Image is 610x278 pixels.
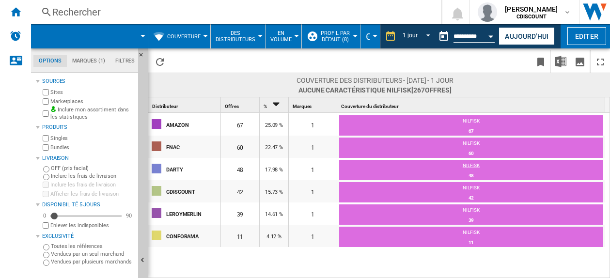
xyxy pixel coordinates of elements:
[339,162,603,171] div: NILFISK
[43,89,49,95] input: Sites
[42,124,134,131] div: Produits
[289,136,337,158] div: 1
[401,29,434,45] md-select: REPORTS.WIZARD.STEPS.REPORT.STEPS.REPORT_OPTIONS.PERIOD: 1 jour
[67,55,110,67] md-tab-item: Marques (1)
[124,212,134,219] div: 90
[43,166,49,172] input: OFF (prix facial)
[339,185,603,193] div: NILFISK
[50,211,122,221] md-slider: Disponibilité
[339,140,603,149] div: NILFISK
[339,118,603,126] div: NILFISK
[50,144,134,151] label: Bundles
[434,24,497,48] div: Ce rapport est basé sur une date antérieure à celle d'aujourd'hui.
[43,244,49,250] input: Toutes les références
[339,238,603,247] div: 11
[505,4,558,14] span: [PERSON_NAME]
[51,243,134,250] label: Toutes les références
[43,182,49,188] input: Inclure les frais de livraison
[478,2,497,22] img: profile.jpg
[166,226,220,246] div: CONFORAMA
[411,86,452,94] span: [267 ]
[216,30,255,43] span: Des Distributeurs
[339,227,603,249] td: NILFISK : 11 (100%)
[531,50,550,73] button: Créer un favoris
[307,24,355,48] div: Profil par défaut (8)
[289,158,337,180] div: 1
[225,104,238,109] span: Offres
[339,149,603,158] div: 60
[221,158,259,180] div: 48
[289,202,337,225] div: 1
[43,98,49,105] input: Marketplaces
[43,135,49,141] input: Singles
[339,97,605,112] div: Sort None
[43,260,49,266] input: Vendues par plusieurs marchands
[110,55,140,67] md-tab-item: Filtres
[260,136,288,158] div: 22.47 %
[260,202,288,225] div: 14.61 %
[52,5,416,19] div: Rechercher
[50,106,134,121] label: Inclure mon assortiment dans les statistiques
[10,30,21,42] img: alerts-logo.svg
[403,32,417,39] div: 1 jour
[339,193,603,203] div: 42
[150,97,220,112] div: Distributeur Sort None
[41,212,48,219] div: 0
[434,27,454,46] button: md-calendar
[150,50,170,73] button: Recharger
[166,203,220,224] div: LEROYMERLIN
[150,97,220,112] div: Sort None
[360,24,380,48] md-menu: Currency
[289,113,337,136] div: 1
[339,204,603,227] td: NILFISK : 39 (100%)
[339,171,603,181] div: 48
[270,24,297,48] button: En volume
[166,159,220,179] div: DARTY
[339,207,603,216] div: NILFISK
[50,98,134,105] label: Marketplaces
[365,31,370,42] span: €
[425,86,450,94] span: offres
[43,174,49,180] input: Inclure les frais de livraison
[42,232,134,240] div: Exclusivité
[138,48,150,66] button: Masquer
[291,97,337,112] div: Marques Sort None
[297,76,453,85] span: Couverture des distributeurs - [DATE] - 1 jour
[51,165,134,172] label: OFF (prix facial)
[297,85,453,95] span: Aucune caractéristique NILFISK
[43,108,49,120] input: Inclure mon assortiment dans les statistiques
[291,97,337,112] div: Sort None
[483,26,500,44] button: Open calendar
[339,138,603,160] td: NILFISK : 60 (100%)
[223,97,259,112] div: Sort None
[216,24,260,48] button: Des Distributeurs
[365,24,375,48] div: €
[289,225,337,247] div: 1
[43,222,49,229] input: Afficher les frais de livraison
[339,229,603,238] div: NILFISK
[260,180,288,202] div: 15.73 %
[570,50,590,73] button: Télécharger en image
[339,115,603,138] td: NILFISK : 67 (100%)
[260,113,288,136] div: 25.09 %
[262,97,288,112] div: % Sort Descending
[260,225,288,247] div: 4.12 %
[555,56,566,67] img: excel-24x24.png
[153,24,205,48] div: Couverture
[42,154,134,162] div: Livraison
[320,24,355,48] button: Profil par défaut (8)
[320,30,350,43] span: Profil par défaut (8)
[339,182,603,204] td: NILFISK : 42 (100%)
[221,113,259,136] div: 67
[339,216,603,225] div: 39
[43,191,49,197] input: Afficher les frais de livraison
[499,27,555,45] button: Aujourd'hui
[591,50,610,73] button: Plein écran
[166,114,220,135] div: AMAZON
[262,97,288,112] div: Sort Descending
[50,135,134,142] label: Singles
[42,201,134,209] div: Disponibilité 5 Jours
[51,250,134,258] label: Vendues par un seul marchand
[551,50,570,73] button: Télécharger au format Excel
